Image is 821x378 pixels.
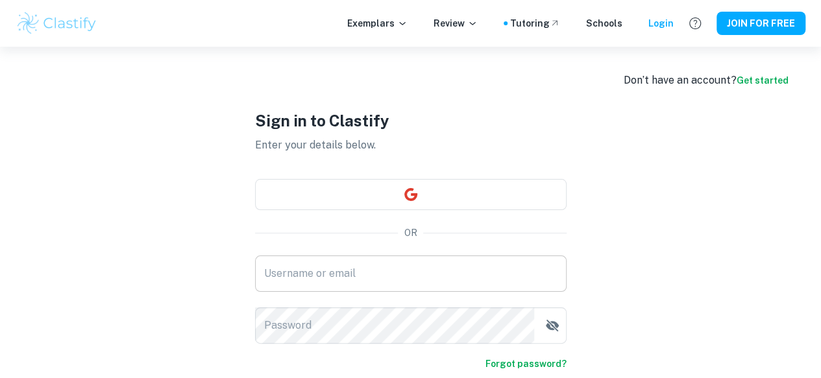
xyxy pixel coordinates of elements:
[717,12,805,35] button: JOIN FOR FREE
[684,12,706,34] button: Help and Feedback
[255,109,567,132] h1: Sign in to Clastify
[16,10,98,36] img: Clastify logo
[347,16,408,30] p: Exemplars
[485,357,567,371] a: Forgot password?
[737,75,789,86] a: Get started
[586,16,622,30] a: Schools
[510,16,560,30] a: Tutoring
[434,16,478,30] p: Review
[624,73,789,88] div: Don’t have an account?
[255,137,567,153] p: Enter your details below.
[404,226,417,240] p: OR
[648,16,674,30] a: Login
